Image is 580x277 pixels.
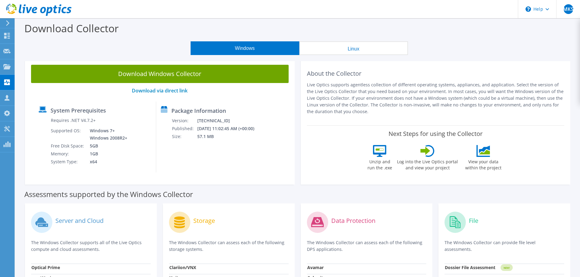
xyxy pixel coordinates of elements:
[51,117,96,123] label: Requires .NET V4.7.2+
[51,142,85,150] td: Free Disk Space:
[307,265,324,270] strong: Avamar
[51,107,106,113] label: System Prerequisites
[307,239,427,253] p: The Windows Collector can assess each of the following DPS applications.
[51,127,85,142] td: Supported OS:
[197,117,262,125] td: [TECHNICAL_ID]
[366,157,394,171] label: Unzip and run the .exe
[169,265,196,270] strong: Clariion/VNX
[24,191,193,197] label: Assessments supported by the Windows Collector
[461,157,505,171] label: View your data within the project
[85,158,128,166] td: x64
[197,125,262,133] td: [DATE] 11:02:45 AM (+00:00)
[445,239,564,253] p: The Windows Collector can provide file level assessments.
[193,218,215,224] label: Storage
[172,125,197,133] td: Published:
[24,21,119,35] label: Download Collector
[85,150,128,158] td: 1GB
[31,65,289,83] a: Download Windows Collector
[31,239,151,253] p: The Windows Collector supports all of the Live Optics compute and cloud assessments.
[172,117,197,125] td: Version:
[51,150,85,158] td: Memory:
[526,6,531,12] svg: \n
[55,218,104,224] label: Server and Cloud
[397,157,458,171] label: Log into the Live Optics portal and view your project
[171,108,226,114] label: Package Information
[564,4,573,14] span: MKS
[85,127,128,142] td: Windows 7+ Windows 2008R2+
[307,81,564,115] p: Live Optics supports agentless collection of different operating systems, appliances, and applica...
[504,266,510,269] tspan: NEW!
[469,218,478,224] label: File
[191,41,299,55] button: Windows
[169,239,289,253] p: The Windows Collector can assess each of the following storage systems.
[299,41,408,55] button: Linux
[172,133,197,140] td: Size:
[307,70,564,77] h2: About the Collector
[445,265,495,270] strong: Dossier File Assessment
[132,87,188,94] a: Download via direct link
[388,130,483,137] label: Next Steps for using the Collector
[85,142,128,150] td: 5GB
[331,218,375,224] label: Data Protection
[31,265,60,270] strong: Optical Prime
[197,133,262,140] td: 57.1 MB
[51,158,85,166] td: System Type:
